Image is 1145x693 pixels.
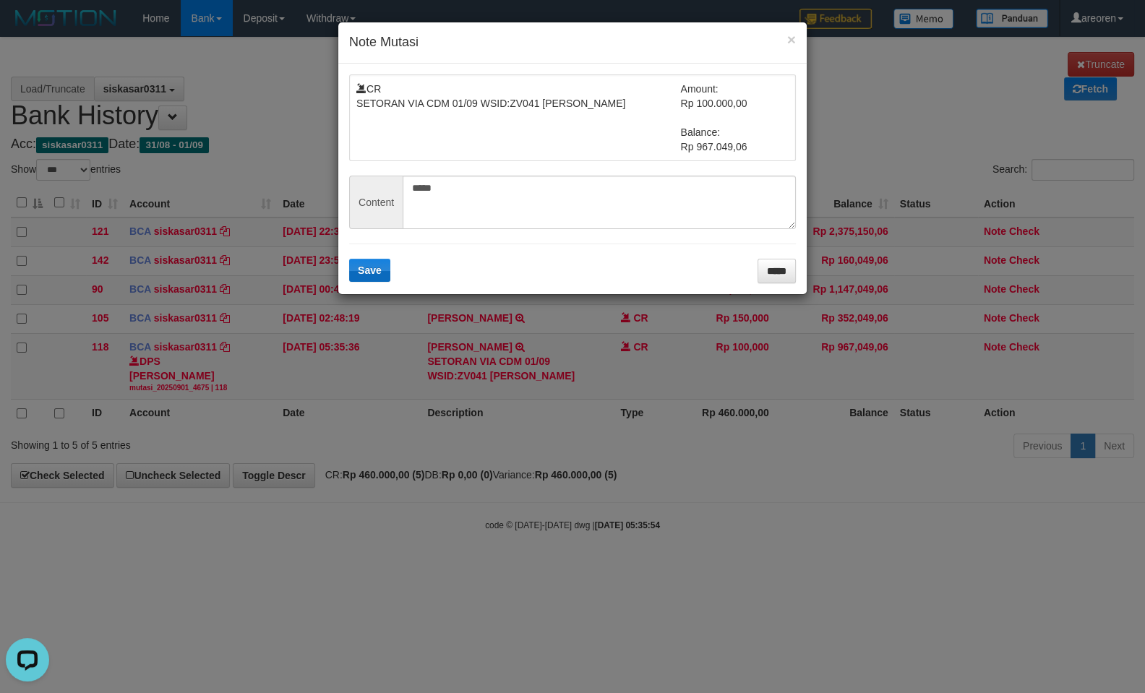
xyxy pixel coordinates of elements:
[358,264,382,276] span: Save
[349,259,390,282] button: Save
[681,82,789,154] td: Amount: Rp 100.000,00 Balance: Rp 967.049,06
[356,82,681,154] td: CR SETORAN VIA CDM 01/09 WSID:ZV041 [PERSON_NAME]
[349,176,403,229] span: Content
[349,33,796,52] h4: Note Mutasi
[6,6,49,49] button: Open LiveChat chat widget
[787,32,796,47] button: ×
